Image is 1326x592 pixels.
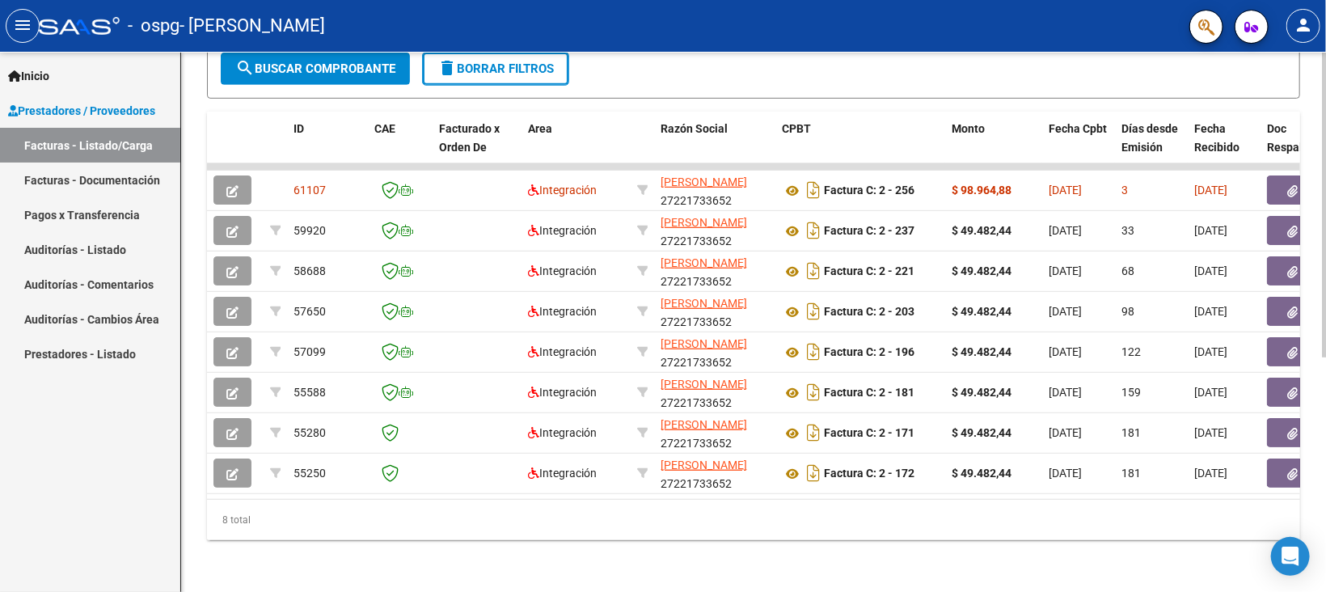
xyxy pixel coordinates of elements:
[1049,426,1082,439] span: [DATE]
[824,265,914,278] strong: Factura C: 2 - 221
[1049,305,1082,318] span: [DATE]
[423,53,568,85] button: Borrar Filtros
[803,218,824,243] i: Descargar documento
[803,339,824,365] i: Descargar documento
[1121,426,1141,439] span: 181
[952,184,1011,197] strong: $ 98.964,88
[528,264,597,277] span: Integración
[13,15,32,35] mat-icon: menu
[528,426,597,439] span: Integración
[293,122,304,135] span: ID
[824,387,914,400] strong: Factura C: 2 - 181
[1049,467,1082,480] span: [DATE]
[952,305,1011,318] strong: $ 49.482,44
[368,112,433,183] datatable-header-cell: CAE
[824,346,914,359] strong: Factura C: 2 - 196
[528,224,597,237] span: Integración
[8,102,155,120] span: Prestadores / Proveedores
[287,112,368,183] datatable-header-cell: ID
[661,375,769,409] div: 27221733652
[661,459,747,471] span: [PERSON_NAME]
[1194,345,1227,358] span: [DATE]
[661,378,747,391] span: [PERSON_NAME]
[437,61,554,76] span: Borrar Filtros
[235,58,255,78] mat-icon: search
[221,53,410,85] button: Buscar Comprobante
[439,122,500,154] span: Facturado x Orden De
[952,345,1011,358] strong: $ 49.482,44
[824,427,914,440] strong: Factura C: 2 - 171
[661,337,747,350] span: [PERSON_NAME]
[1121,386,1141,399] span: 159
[661,122,728,135] span: Razón Social
[661,456,769,490] div: 27221733652
[945,112,1042,183] datatable-header-cell: Monto
[824,225,914,238] strong: Factura C: 2 - 237
[1194,305,1227,318] span: [DATE]
[803,420,824,446] i: Descargar documento
[1049,122,1107,135] span: Fecha Cpbt
[207,500,1300,540] div: 8 total
[1049,345,1082,358] span: [DATE]
[1194,184,1227,197] span: [DATE]
[1121,345,1141,358] span: 122
[293,426,326,439] span: 55280
[952,426,1011,439] strong: $ 49.482,44
[952,264,1011,277] strong: $ 49.482,44
[1194,426,1227,439] span: [DATE]
[952,467,1011,480] strong: $ 49.482,44
[293,184,326,197] span: 61107
[8,67,49,85] span: Inicio
[528,345,597,358] span: Integración
[824,184,914,197] strong: Factura C: 2 - 256
[661,294,769,328] div: 27221733652
[1115,112,1188,183] datatable-header-cell: Días desde Emisión
[1121,264,1134,277] span: 68
[803,177,824,203] i: Descargar documento
[528,467,597,480] span: Integración
[1194,264,1227,277] span: [DATE]
[661,216,747,229] span: [PERSON_NAME]
[293,345,326,358] span: 57099
[661,335,769,369] div: 27221733652
[128,8,179,44] span: - ospg
[1294,15,1313,35] mat-icon: person
[1049,386,1082,399] span: [DATE]
[952,122,985,135] span: Monto
[1042,112,1115,183] datatable-header-cell: Fecha Cpbt
[661,297,747,310] span: [PERSON_NAME]
[528,184,597,197] span: Integración
[522,112,631,183] datatable-header-cell: Area
[437,58,457,78] mat-icon: delete
[782,122,811,135] span: CPBT
[661,173,769,207] div: 27221733652
[952,224,1011,237] strong: $ 49.482,44
[293,386,326,399] span: 55588
[528,122,552,135] span: Area
[1194,467,1227,480] span: [DATE]
[1121,224,1134,237] span: 33
[803,258,824,284] i: Descargar documento
[654,112,775,183] datatable-header-cell: Razón Social
[661,418,747,431] span: [PERSON_NAME]
[293,305,326,318] span: 57650
[661,256,747,269] span: [PERSON_NAME]
[1121,184,1128,197] span: 3
[1049,224,1082,237] span: [DATE]
[1121,467,1141,480] span: 181
[1121,122,1178,154] span: Días desde Emisión
[952,386,1011,399] strong: $ 49.482,44
[803,460,824,486] i: Descargar documento
[661,175,747,188] span: [PERSON_NAME]
[661,416,769,450] div: 27221733652
[374,122,395,135] span: CAE
[775,112,945,183] datatable-header-cell: CPBT
[661,214,769,247] div: 27221733652
[1188,112,1261,183] datatable-header-cell: Fecha Recibido
[1194,122,1239,154] span: Fecha Recibido
[661,254,769,288] div: 27221733652
[1121,305,1134,318] span: 98
[1049,264,1082,277] span: [DATE]
[1271,537,1310,576] div: Open Intercom Messenger
[528,386,597,399] span: Integración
